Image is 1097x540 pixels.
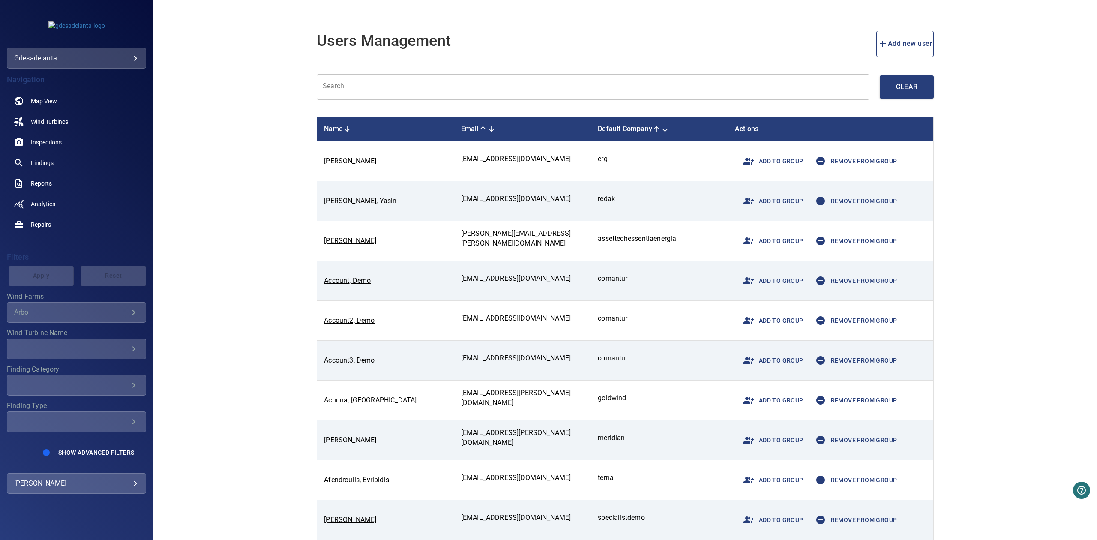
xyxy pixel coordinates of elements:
p: [EMAIL_ADDRESS][PERSON_NAME][DOMAIN_NAME] [461,388,584,408]
a: inspections noActive [7,132,146,153]
span: Inspections [31,138,62,147]
label: Wind Turbine Name [7,330,146,336]
button: Add to group [735,348,807,373]
div: Finding Type [7,411,146,432]
p: [EMAIL_ADDRESS][DOMAIN_NAME] [461,194,584,204]
button: add new user [876,31,934,57]
button: Remove from group [807,268,901,294]
button: Remove from group [807,228,901,254]
span: Add to group [738,350,803,371]
a: [PERSON_NAME], Yasin [324,197,396,205]
p: goldwind [598,393,721,403]
span: Add to group [738,191,803,211]
span: Wind Turbines [31,117,68,126]
span: Remove from group [810,470,897,490]
span: Show Advanced Filters [58,449,134,456]
a: [PERSON_NAME] [324,436,376,444]
button: Add to group [735,387,807,413]
span: Add new user [878,38,933,50]
p: meridian [598,433,721,443]
p: [EMAIL_ADDRESS][DOMAIN_NAME] [461,314,584,324]
button: Add to group [735,188,807,214]
span: Add to group [738,270,803,291]
a: Afendroulis, Evripidis [324,476,389,484]
p: redak [598,194,721,204]
span: Reports [31,179,52,188]
span: Remove from group [810,270,897,291]
a: map noActive [7,91,146,111]
span: Analytics [31,200,55,208]
div: gdesadelanta [7,48,146,69]
button: Add to group [735,268,807,294]
p: [EMAIL_ADDRESS][DOMAIN_NAME] [461,354,584,363]
span: Clear [897,81,917,93]
span: Findings [31,159,54,167]
div: Wind Farms [7,302,146,323]
a: analytics noActive [7,194,146,214]
button: Add to group [735,148,807,174]
a: [PERSON_NAME] [324,237,376,245]
span: Repairs [31,220,51,229]
a: findings noActive [7,153,146,173]
h4: Navigation [7,75,146,84]
span: Add to group [738,470,803,490]
th: Toggle SortBy [591,117,728,141]
p: comantur [598,274,721,284]
h4: Filters [7,253,146,261]
button: Add to group [735,228,807,254]
a: [PERSON_NAME] [324,157,376,165]
span: Remove from group [810,151,897,171]
p: [PERSON_NAME][EMAIL_ADDRESS][PERSON_NAME][DOMAIN_NAME] [461,229,584,249]
a: reports noActive [7,173,146,194]
span: Remove from group [810,430,897,450]
label: Finding Category [7,366,146,373]
div: Arbo [14,308,129,316]
a: Acunna, [GEOGRAPHIC_DATA] [324,396,417,404]
button: Remove from group [807,348,901,373]
button: Remove from group [807,188,901,214]
div: gdesadelanta [14,51,139,65]
p: comantur [598,354,721,363]
span: Add to group [738,310,803,331]
span: Remove from group [810,191,897,211]
button: Remove from group [807,308,901,333]
p: comantur [598,314,721,324]
button: Add to group [735,507,807,533]
div: [PERSON_NAME] [14,477,139,490]
a: Account, Demo [324,276,371,285]
p: [EMAIL_ADDRESS][DOMAIN_NAME] [461,473,584,483]
p: [EMAIL_ADDRESS][DOMAIN_NAME] [461,513,584,523]
button: Remove from group [807,467,901,493]
p: erg [598,154,721,164]
div: Default Company [598,124,721,134]
button: Remove from group [807,427,901,453]
span: Remove from group [810,310,897,331]
button: Add to group [735,308,807,333]
a: windturbines noActive [7,111,146,132]
button: Add to group [735,427,807,453]
span: Add to group [738,510,803,530]
p: [EMAIL_ADDRESS][DOMAIN_NAME] [461,274,584,284]
img: gdesadelanta-logo [48,21,105,30]
span: Remove from group [810,231,897,251]
button: Show Advanced Filters [53,446,139,459]
p: specialistdemo [598,513,721,523]
button: Clear [880,75,934,99]
div: Actions [735,124,926,134]
span: Remove from group [810,510,897,530]
a: Account2, Demo [324,316,375,324]
p: terna [598,473,721,483]
span: Map View [31,97,57,105]
p: [EMAIL_ADDRESS][DOMAIN_NAME] [461,154,584,164]
div: Name [324,124,447,134]
div: Wind Turbine Name [7,339,146,359]
h1: Users Management [317,33,451,50]
a: Account3, Demo [324,356,375,364]
span: Add to group [738,231,803,251]
button: Remove from group [807,387,901,413]
div: Email [461,124,584,134]
th: Toggle SortBy [317,117,454,141]
a: [PERSON_NAME] [324,516,376,524]
span: Remove from group [810,350,897,371]
span: Remove from group [810,390,897,411]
